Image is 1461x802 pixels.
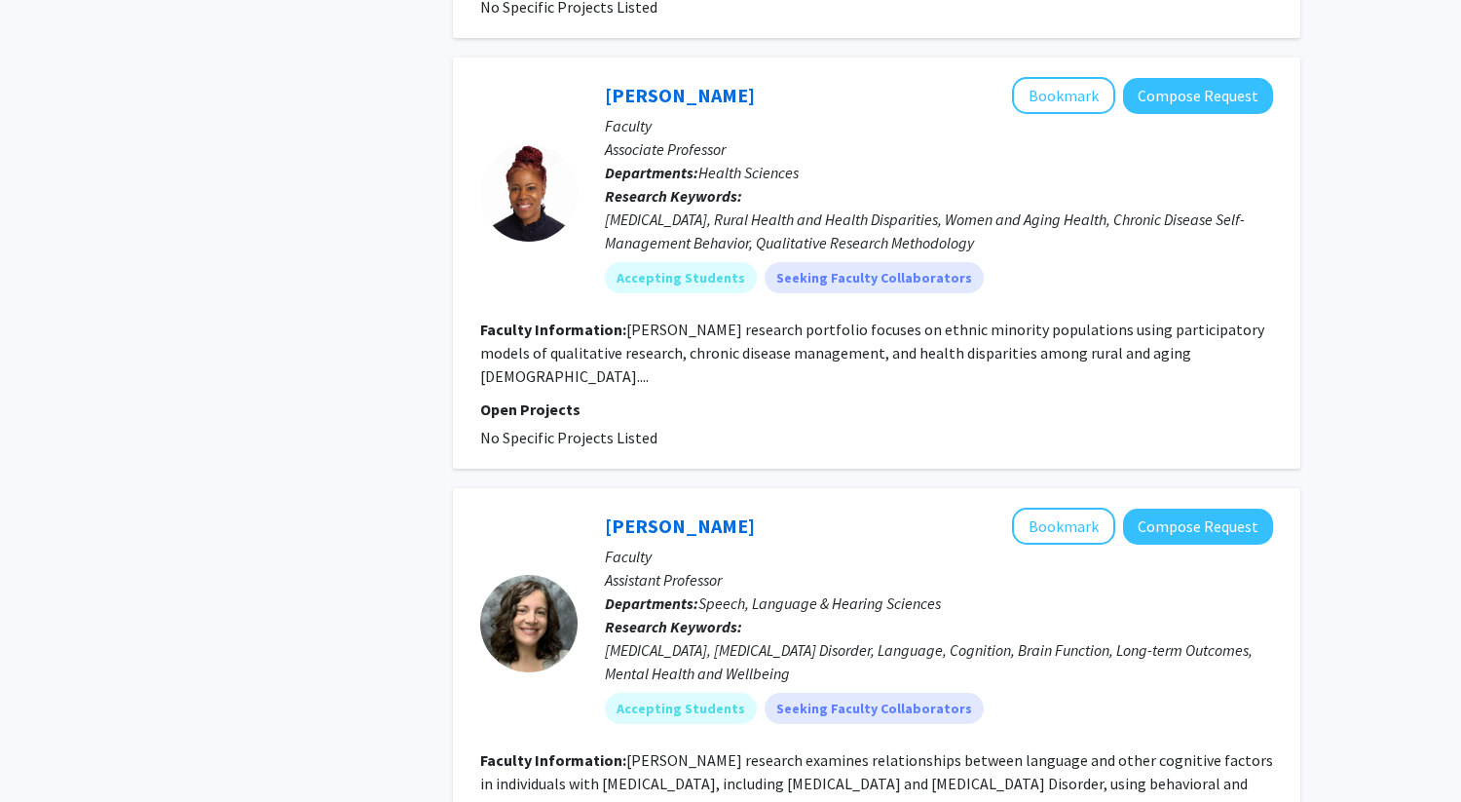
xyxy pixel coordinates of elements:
[605,638,1273,685] div: [MEDICAL_DATA], [MEDICAL_DATA] Disorder, Language, Cognition, Brain Function, Long-term Outcomes,...
[1012,77,1115,114] button: Add Idethia Shevon Harvey to Bookmarks
[698,593,941,613] span: Speech, Language & Hearing Sciences
[605,593,698,613] b: Departments:
[1123,509,1273,545] button: Compose Request to Caroline Larson
[480,750,626,770] b: Faculty Information:
[605,83,755,107] a: [PERSON_NAME]
[605,137,1273,161] p: Associate Professor
[605,545,1273,568] p: Faculty
[765,693,984,724] mat-chip: Seeking Faculty Collaborators
[605,617,742,636] b: Research Keywords:
[480,320,1264,386] fg-read-more: [PERSON_NAME] research portfolio focuses on ethnic minority populations using participatory model...
[698,163,799,182] span: Health Sciences
[605,262,757,293] mat-chip: Accepting Students
[605,693,757,724] mat-chip: Accepting Students
[765,262,984,293] mat-chip: Seeking Faculty Collaborators
[1123,78,1273,114] button: Compose Request to Idethia Shevon Harvey
[605,208,1273,254] div: [MEDICAL_DATA], Rural Health and Health Disparities, Women and Aging Health, Chronic Disease Self...
[480,320,626,339] b: Faculty Information:
[605,568,1273,592] p: Assistant Professor
[605,514,755,538] a: [PERSON_NAME]
[15,714,83,787] iframe: Chat
[605,163,698,182] b: Departments:
[605,186,742,206] b: Research Keywords:
[605,114,1273,137] p: Faculty
[480,428,657,447] span: No Specific Projects Listed
[1012,508,1115,545] button: Add Caroline Larson to Bookmarks
[480,398,1273,421] p: Open Projects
